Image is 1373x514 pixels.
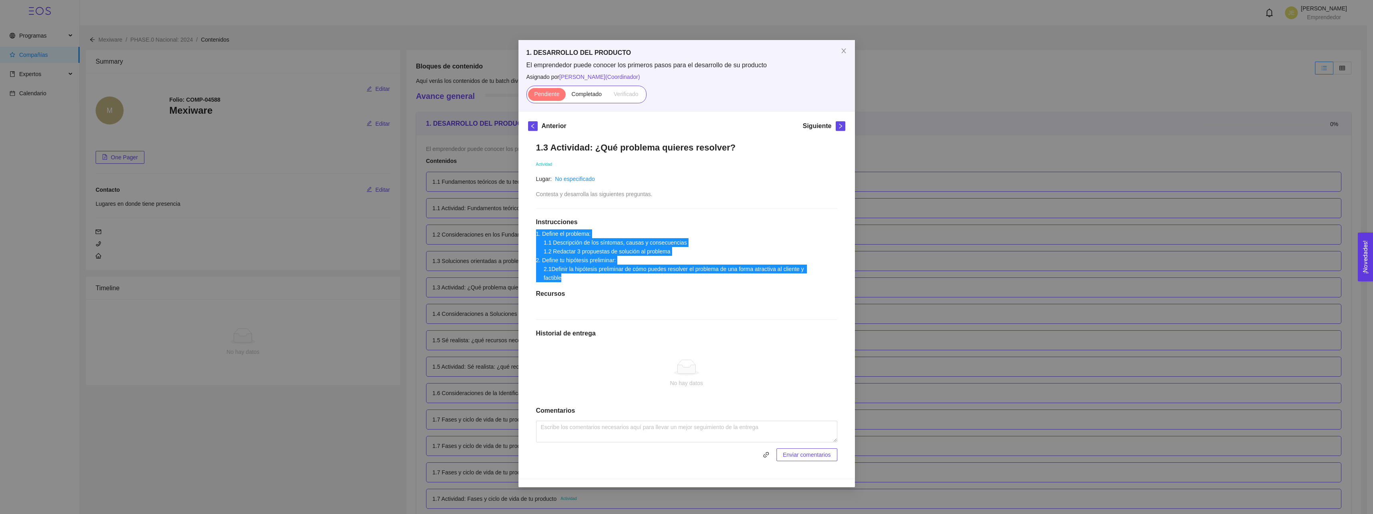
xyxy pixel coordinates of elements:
h1: Historial de entrega [536,329,837,337]
h1: Recursos [536,290,837,298]
h1: Comentarios [536,407,837,415]
span: right [836,123,845,129]
span: El emprendedor puede conocer los primeros pasos para el desarrollo de su producto [526,61,847,70]
h5: Siguiente [803,121,831,131]
button: Open Feedback Widget [1358,233,1373,281]
h1: Instrucciones [536,218,837,226]
h5: 1. DESARROLLO DEL PRODUCTO [526,48,847,58]
span: Actividad [536,162,552,167]
span: Contesta y desarrolla las siguientes preguntas. [536,191,652,197]
a: No especificado [555,176,595,182]
span: close [841,48,847,54]
button: right [836,121,845,131]
button: link [760,448,773,461]
span: Enviar comentarios [783,450,831,459]
h5: Anterior [542,121,566,131]
article: Lugar: [536,175,552,183]
button: left [528,121,538,131]
span: Asignado por [526,72,847,81]
span: [PERSON_NAME] ( Coordinador ) [559,74,640,80]
span: link [760,452,772,458]
span: Completado [572,91,602,97]
div: No hay datos [542,379,831,388]
span: Verificado [614,91,638,97]
h1: 1.3 Actividad: ¿Qué problema quieres resolver? [536,142,837,153]
span: Pendiente [534,91,559,97]
button: Close [833,40,855,62]
span: link [760,452,773,458]
button: Enviar comentarios [777,448,837,461]
span: left [528,123,537,129]
span: 1. Define el problema: 1.1 Descripción de los síntomas, causas y consecuencias 1.2 Redactar 3 pro... [536,231,806,281]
